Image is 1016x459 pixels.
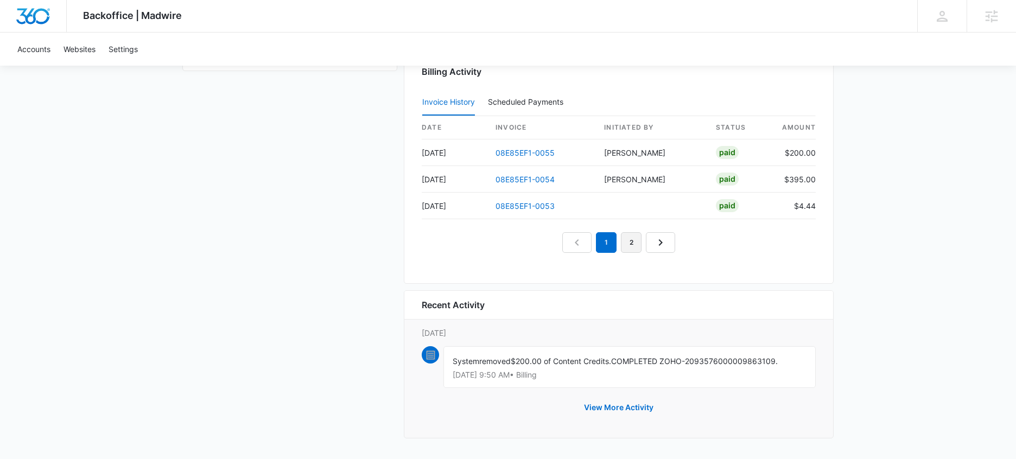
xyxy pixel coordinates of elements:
span: COMPLETED ZOHO-2093576000009863109. [611,356,778,366]
td: [DATE] [422,139,487,166]
button: View More Activity [573,394,664,420]
a: Next Page [646,232,675,253]
td: [PERSON_NAME] [595,166,707,193]
a: Settings [102,33,144,66]
th: date [422,116,487,139]
th: status [707,116,772,139]
div: Paid [716,199,739,212]
td: [DATE] [422,193,487,219]
th: amount [772,116,816,139]
th: Initiated By [595,116,707,139]
td: $395.00 [772,166,816,193]
a: Page 2 [621,232,642,253]
span: System [453,356,479,366]
a: 08E85EF1-0055 [496,148,555,157]
nav: Pagination [562,232,675,253]
th: invoice [487,116,595,139]
span: removed [479,356,511,366]
span: Backoffice | Madwire [83,10,182,21]
h3: Billing Activity [422,65,816,78]
h6: Recent Activity [422,298,485,311]
a: 08E85EF1-0053 [496,201,555,211]
p: [DATE] 9:50 AM • Billing [453,371,807,379]
td: [PERSON_NAME] [595,139,707,166]
div: Paid [716,173,739,186]
span: $200.00 of Content Credits. [511,356,611,366]
td: $4.44 [772,193,816,219]
td: [DATE] [422,166,487,193]
td: $200.00 [772,139,816,166]
a: Accounts [11,33,57,66]
div: Paid [716,146,739,159]
a: 08E85EF1-0054 [496,175,555,184]
a: Websites [57,33,102,66]
button: Invoice History [422,90,475,116]
p: [DATE] [422,327,816,339]
div: Scheduled Payments [488,98,568,106]
em: 1 [596,232,617,253]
